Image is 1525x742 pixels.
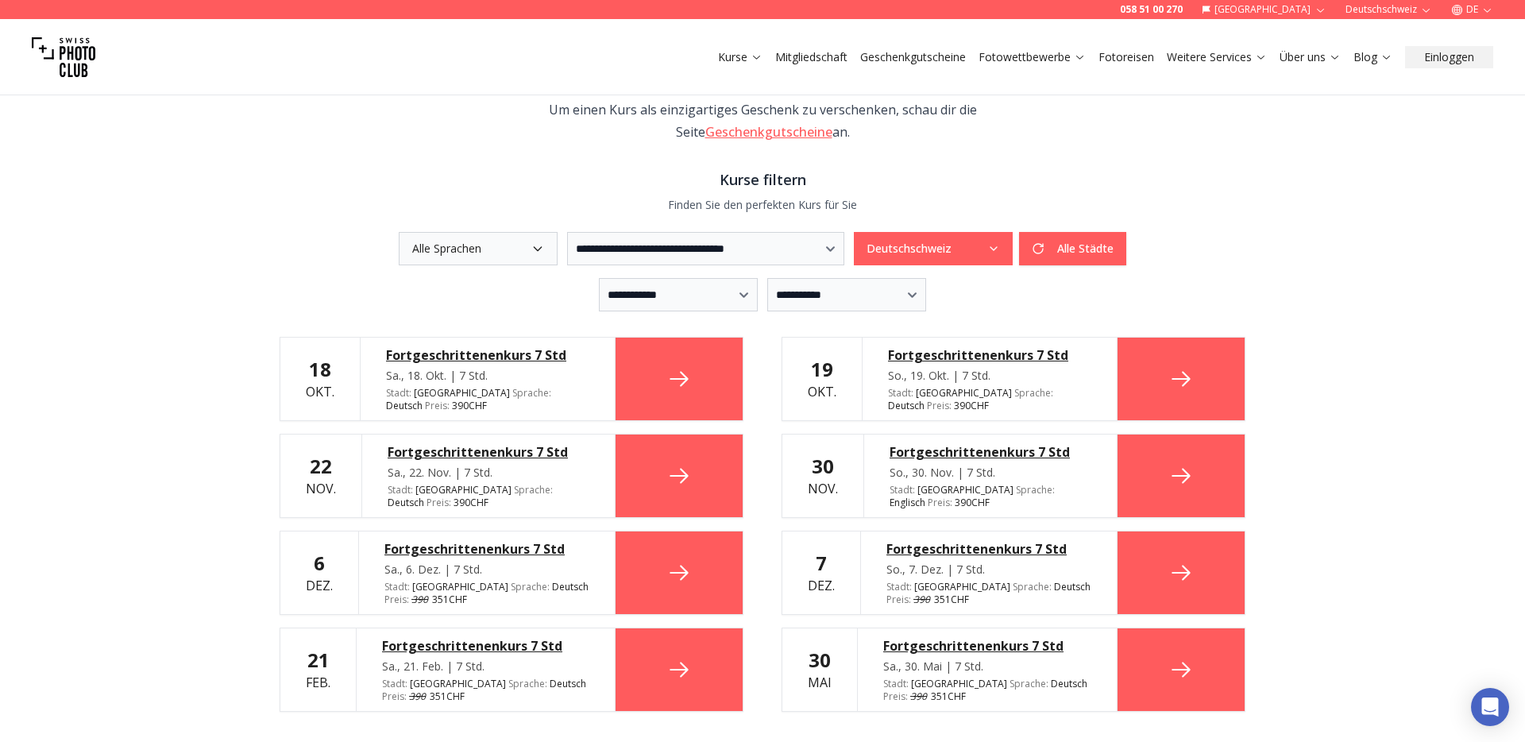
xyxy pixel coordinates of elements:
[310,453,332,479] b: 22
[1092,46,1160,68] button: Fotoreisen
[812,453,834,479] b: 30
[280,168,1245,191] h3: Kurse filtern
[384,581,589,606] div: [GEOGRAPHIC_DATA] CHF
[890,442,1091,462] a: Fortgeschrittenenkurs 7 Std
[306,454,336,498] div: Nov.
[910,690,948,703] span: 351
[411,593,449,606] span: 351
[32,25,95,89] img: Swiss photo club
[712,46,769,68] button: Kurse
[508,677,547,690] span: Sprache :
[808,454,838,498] div: Nov.
[888,386,913,400] span: Stadt :
[1054,581,1091,593] span: Deutsch
[386,368,589,384] div: Sa., 18. Okt. | 7 Std.
[409,690,446,703] span: 351
[512,386,551,400] span: Sprache :
[314,550,325,576] b: 6
[388,484,589,509] div: [GEOGRAPHIC_DATA] 390 CHF
[854,232,1013,265] button: Deutschschweiz
[809,647,831,673] b: 30
[888,387,1091,412] div: [GEOGRAPHIC_DATA] 390 CHF
[888,346,1091,365] a: Fortgeschrittenenkurs 7 Std
[886,580,912,593] span: Stadt :
[382,659,589,674] div: Sa., 21. Feb. | 7 Std.
[382,678,589,703] div: [GEOGRAPHIC_DATA] CHF
[1013,580,1052,593] span: Sprache :
[928,496,952,509] span: Preis :
[382,677,407,690] span: Stadt :
[890,483,915,497] span: Stadt :
[386,387,589,412] div: [GEOGRAPHIC_DATA] 390 CHF
[411,593,430,606] span: 390
[399,232,558,265] button: Alle Sprachen
[888,368,1091,384] div: So., 19. Okt. | 7 Std.
[1120,3,1183,16] a: 058 51 00 270
[910,690,929,703] span: 390
[306,357,334,401] div: Okt.
[384,562,589,578] div: Sa., 6. Dez. | 7 Std.
[1051,678,1087,690] span: Deutsch
[886,593,911,606] span: Preis :
[883,659,1091,674] div: Sa., 30. Mai | 7 Std.
[384,539,589,558] a: Fortgeschrittenenkurs 7 Std
[1010,677,1048,690] span: Sprache :
[775,49,847,65] a: Mitgliedschaft
[280,197,1245,213] p: Finden Sie den perfekten Kurs für Sie
[382,690,407,703] span: Preis :
[883,636,1091,655] a: Fortgeschrittenenkurs 7 Std
[769,46,854,68] button: Mitgliedschaft
[913,593,951,606] span: 351
[886,562,1091,578] div: So., 7. Dez. | 7 Std.
[1347,46,1399,68] button: Blog
[306,647,330,692] div: Feb.
[386,346,589,365] a: Fortgeschrittenenkurs 7 Std
[718,49,762,65] a: Kurse
[888,400,925,412] span: Deutsch
[384,593,409,606] span: Preis :
[808,647,832,692] div: Mai
[979,49,1086,65] a: Fotowettbewerbe
[550,678,586,690] span: Deutsch
[883,678,1091,703] div: [GEOGRAPHIC_DATA] CHF
[384,580,410,593] span: Stadt :
[1353,49,1392,65] a: Blog
[1019,232,1126,265] button: Alle Städte
[883,690,908,703] span: Preis :
[511,580,550,593] span: Sprache :
[307,647,330,673] b: 21
[386,400,423,412] span: Deutsch
[1014,386,1053,400] span: Sprache :
[890,484,1091,509] div: [GEOGRAPHIC_DATA] 390 CHF
[808,357,836,401] div: Okt.
[386,386,411,400] span: Stadt :
[972,46,1092,68] button: Fotowettbewerbe
[705,123,832,141] a: Geschenkgutscheine
[927,399,952,412] span: Preis :
[1273,46,1347,68] button: Über uns
[1471,688,1509,726] div: Open Intercom Messenger
[388,497,424,509] span: Deutsch
[1405,46,1493,68] button: Einloggen
[808,551,835,595] div: Dez.
[409,690,427,703] span: 390
[309,356,331,382] b: 18
[886,581,1091,606] div: [GEOGRAPHIC_DATA] CHF
[1160,46,1273,68] button: Weitere Services
[388,465,589,481] div: Sa., 22. Nov. | 7 Std.
[1098,49,1154,65] a: Fotoreisen
[816,550,827,576] b: 7
[382,636,589,655] a: Fortgeschrittenenkurs 7 Std
[811,356,833,382] b: 19
[552,581,589,593] span: Deutsch
[306,551,333,595] div: Dez.
[1167,49,1267,65] a: Weitere Services
[388,442,589,462] a: Fortgeschrittenenkurs 7 Std
[388,483,413,497] span: Stadt :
